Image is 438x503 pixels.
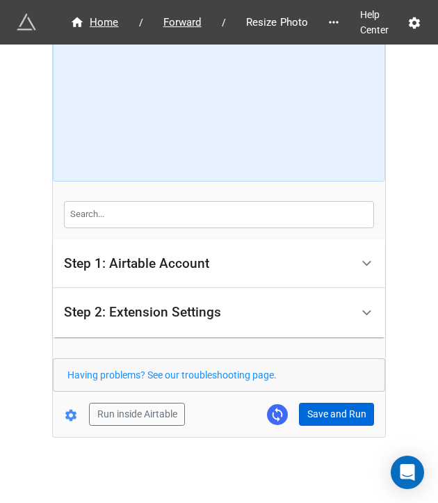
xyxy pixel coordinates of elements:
[238,15,317,31] span: Resize Photo
[350,2,407,42] a: Help Center
[66,10,373,170] iframe: How to Resize Images on Airtable in Bulk!
[155,15,210,31] span: Forward
[222,15,226,30] li: /
[56,14,323,31] nav: breadcrumb
[56,14,133,31] a: Home
[67,369,277,381] a: Having problems? See our troubleshooting page.
[70,15,119,31] div: Home
[139,15,143,30] li: /
[64,305,221,319] div: Step 2: Extension Settings
[64,201,374,227] input: Search...
[391,456,424,489] div: Open Intercom Messenger
[149,14,216,31] a: Forward
[89,403,185,426] button: Run inside Airtable
[53,239,385,289] div: Step 1: Airtable Account
[64,257,209,271] div: Step 1: Airtable Account
[299,403,374,426] button: Save and Run
[53,288,385,337] div: Step 2: Extension Settings
[17,13,36,32] img: miniextensions-icon.73ae0678.png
